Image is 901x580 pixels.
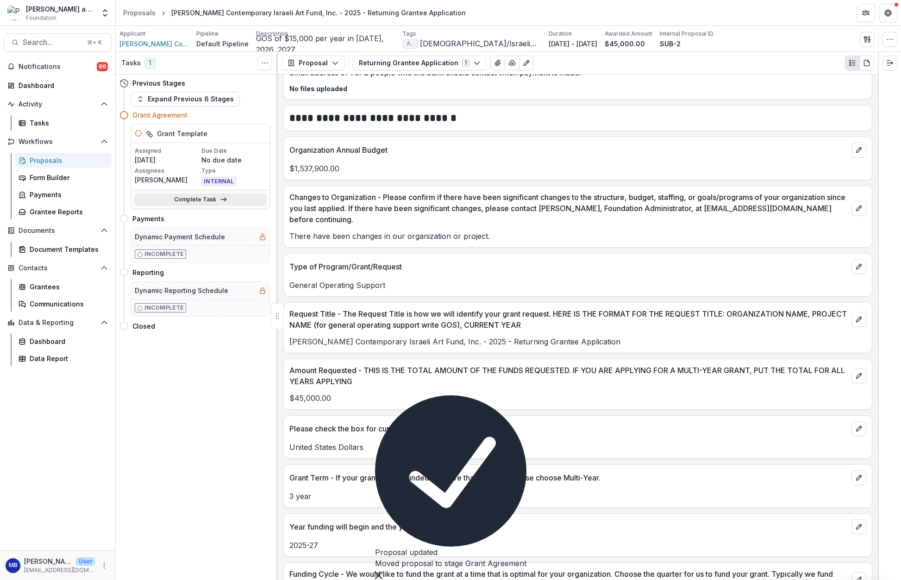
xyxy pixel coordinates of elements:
img: Philip and Muriel Berman Foundation [7,6,22,20]
button: Plaintext view [845,56,860,70]
button: edit [851,519,866,534]
button: Open entity switcher [99,4,112,22]
p: Assigned [135,147,200,155]
p: Type of Program/Grant/Request [289,261,848,272]
p: No files uploaded [289,84,866,94]
p: [PERSON_NAME] Contemporary Israeli Art Fund, Inc. - 2025 - Returning Grantee Application [289,336,866,347]
p: Request Title - The Request Title is how we will identify your grant request. HERE IS THE FORMAT ... [289,308,848,331]
a: [PERSON_NAME] Contemporary Israeli Art Fund, Inc. [119,39,189,49]
p: General Operating Support [289,280,866,291]
span: INTERNAL [201,177,236,186]
div: Tasks [30,118,104,128]
span: Workflows [19,138,97,146]
div: [PERSON_NAME] and [PERSON_NAME] Foundation [26,4,95,14]
p: Applicant [119,30,145,38]
button: Get Help [879,4,897,22]
button: Open Activity [4,97,112,112]
a: Form Builder [15,170,112,185]
button: PDF view [859,56,874,70]
h3: Tasks [121,59,141,67]
p: User [76,557,95,566]
p: Duration [549,30,572,38]
p: Assignees [135,167,200,175]
a: Data Report [15,351,112,366]
p: Organization Annual Budget [289,144,848,156]
p: $45,000.00 [289,393,866,404]
h4: Closed [132,321,155,331]
button: edit [851,259,866,274]
button: edit [851,143,866,157]
p: [PERSON_NAME] [135,175,200,185]
p: Tags [402,30,416,38]
span: Documents [19,227,97,235]
p: Awarded Amount [605,30,652,38]
button: More [99,560,110,571]
span: Contacts [19,264,97,272]
div: Document Templates [30,244,104,254]
p: $1,537,900.00 [289,163,866,174]
div: Proposals [30,156,104,165]
p: Type [201,167,266,175]
p: $45,000.00 [605,39,645,49]
p: [PERSON_NAME] [24,556,72,566]
div: Dashboard [19,81,104,90]
h5: Dynamic Reporting Schedule [135,286,228,295]
button: edit [851,201,866,216]
nav: breadcrumb [119,6,469,19]
p: Grant Term - If your grant will be funded for more than 5 years, please choose Multi-Year. [289,472,848,483]
p: Internal Proposal ID [660,30,713,38]
p: Pipeline [196,30,219,38]
button: edit [851,368,866,383]
p: Please check the box for currency you are requesting. [289,423,848,434]
button: Search... [4,33,112,52]
a: Proposals [119,6,159,19]
p: Default Pipeline [196,39,249,49]
button: View Attached Files [490,56,505,70]
a: Document Templates [15,242,112,257]
button: Returning Grantee Application1 [353,56,487,70]
button: Edit as form [519,56,534,70]
button: Partners [857,4,875,22]
button: Open Data & Reporting [4,315,112,330]
button: Proposal [282,56,345,70]
p: GOS of $15,000 per year in [DATE], 2026, 2027 [256,33,395,55]
div: Grantee Reports [30,207,104,217]
span: Foundation [26,14,56,22]
button: edit [851,312,866,327]
p: Changes to Organization - Please confirm if there have been significant changes to the structure,... [289,192,848,225]
a: Complete Task [135,194,266,205]
p: 2025-27 [289,540,866,551]
button: Open Contacts [4,261,112,275]
p: 3 year [289,491,866,502]
h4: Reporting [132,268,164,277]
div: Communications [30,299,104,309]
p: [DATE] [135,155,200,165]
span: Art [407,40,414,47]
a: Communications [15,296,112,312]
a: Grantee Reports [15,204,112,219]
span: 1 [144,58,156,69]
button: Toggle View Cancelled Tasks [257,56,272,70]
p: Description [256,30,288,38]
div: Grantees [30,282,104,292]
button: View dependent tasks [146,128,153,139]
div: ⌘ + K [85,37,104,48]
div: Payments [30,190,104,200]
div: Form Builder [30,173,104,182]
p: United States Dollars [289,442,866,453]
a: Grantees [15,279,112,294]
button: Expand Previous 6 Stages [131,92,240,106]
a: Dashboard [4,78,112,93]
button: Notifications66 [4,59,112,74]
a: Tasks [15,115,112,131]
div: Dashboard [30,337,104,346]
div: Proposals [123,8,156,18]
p: SUB-2 [660,39,681,49]
a: Dashboard [15,334,112,349]
p: Amount Requested - THIS IS THE TOTAL AMOUNT OF THE FUNDS REQUESTED. IF YOU ARE APPLYING FOR A MUL... [289,365,848,387]
h5: Grant Template [157,129,207,138]
button: Open Documents [4,223,112,238]
span: Notifications [19,63,97,71]
div: [PERSON_NAME] Contemporary Israeli Art Fund, Inc. - 2025 - Returning Grantee Application [171,8,466,18]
